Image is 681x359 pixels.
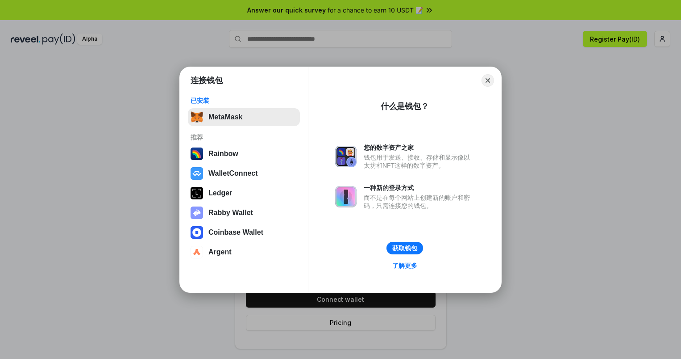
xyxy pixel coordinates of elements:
button: Rabby Wallet [188,204,300,222]
div: 获取钱包 [392,244,417,252]
button: Ledger [188,184,300,202]
a: 了解更多 [387,260,423,271]
div: Argent [208,248,232,256]
div: 了解更多 [392,262,417,270]
img: svg+xml,%3Csvg%20xmlns%3D%22http%3A%2F%2Fwww.w3.org%2F2000%2Fsvg%22%20fill%3D%22none%22%20viewBox... [335,186,357,207]
button: Coinbase Wallet [188,224,300,241]
div: 您的数字资产之家 [364,144,474,152]
img: svg+xml,%3Csvg%20fill%3D%22none%22%20height%3D%2233%22%20viewBox%3D%220%200%2035%2033%22%20width%... [191,111,203,123]
div: 已安装 [191,97,297,105]
div: 钱包用于发送、接收、存储和显示像以太坊和NFT这样的数字资产。 [364,153,474,169]
div: Ledger [208,189,232,197]
button: Close [482,74,494,87]
button: MetaMask [188,108,300,126]
div: 而不是在每个网站上创建新的账户和密码，只需连接您的钱包。 [364,194,474,210]
img: svg+xml,%3Csvg%20width%3D%22120%22%20height%3D%22120%22%20viewBox%3D%220%200%20120%20120%22%20fil... [191,148,203,160]
div: WalletConnect [208,169,258,177]
img: svg+xml,%3Csvg%20width%3D%2228%22%20height%3D%2228%22%20viewBox%3D%220%200%2028%2028%22%20fill%3D... [191,226,203,239]
button: Argent [188,243,300,261]
button: Rainbow [188,145,300,163]
h1: 连接钱包 [191,75,223,86]
div: 什么是钱包？ [381,101,429,112]
button: WalletConnect [188,165,300,182]
img: svg+xml,%3Csvg%20xmlns%3D%22http%3A%2F%2Fwww.w3.org%2F2000%2Fsvg%22%20fill%3D%22none%22%20viewBox... [191,207,203,219]
img: svg+xml,%3Csvg%20width%3D%2228%22%20height%3D%2228%22%20viewBox%3D%220%200%2028%2028%22%20fill%3D... [191,246,203,258]
div: 推荐 [191,133,297,141]
img: svg+xml,%3Csvg%20xmlns%3D%22http%3A%2F%2Fwww.w3.org%2F2000%2Fsvg%22%20fill%3D%22none%22%20viewBox... [335,146,357,167]
div: Coinbase Wallet [208,228,263,237]
div: MetaMask [208,113,242,121]
div: Rainbow [208,150,238,158]
img: svg+xml,%3Csvg%20xmlns%3D%22http%3A%2F%2Fwww.w3.org%2F2000%2Fsvg%22%20width%3D%2228%22%20height%3... [191,187,203,199]
div: 一种新的登录方式 [364,184,474,192]
button: 获取钱包 [386,242,423,254]
img: svg+xml,%3Csvg%20width%3D%2228%22%20height%3D%2228%22%20viewBox%3D%220%200%2028%2028%22%20fill%3D... [191,167,203,180]
div: Rabby Wallet [208,209,253,217]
